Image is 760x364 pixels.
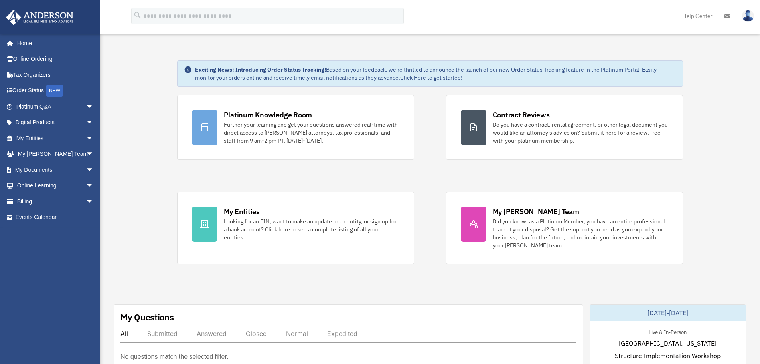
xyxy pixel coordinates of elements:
[224,121,399,145] div: Further your learning and get your questions answered real-time with direct access to [PERSON_NAM...
[120,330,128,338] div: All
[195,66,676,82] div: Based on your feedback, we're thrilled to announce the launch of our new Order Status Tracking fe...
[286,330,308,338] div: Normal
[86,99,102,115] span: arrow_drop_down
[615,351,721,360] span: Structure Implementation Workshop
[493,217,668,249] div: Did you know, as a Platinum Member, you have an entire professional team at your disposal? Get th...
[86,115,102,131] span: arrow_drop_down
[6,99,106,115] a: Platinum Q&Aarrow_drop_down
[493,110,550,120] div: Contract Reviews
[446,192,683,264] a: My [PERSON_NAME] Team Did you know, as a Platinum Member, you have an entire professional team at...
[493,207,579,217] div: My [PERSON_NAME] Team
[6,162,106,178] a: My Documentsarrow_drop_down
[327,330,357,338] div: Expedited
[147,330,178,338] div: Submitted
[6,115,106,131] a: Digital Productsarrow_drop_down
[642,327,693,336] div: Live & In-Person
[4,10,76,25] img: Anderson Advisors Platinum Portal
[6,51,106,67] a: Online Ordering
[6,35,102,51] a: Home
[6,67,106,83] a: Tax Organizers
[619,338,717,348] span: [GEOGRAPHIC_DATA], [US_STATE]
[86,162,102,178] span: arrow_drop_down
[6,146,106,162] a: My [PERSON_NAME] Teamarrow_drop_down
[6,83,106,99] a: Order StatusNEW
[246,330,267,338] div: Closed
[590,305,746,321] div: [DATE]-[DATE]
[224,110,312,120] div: Platinum Knowledge Room
[446,95,683,160] a: Contract Reviews Do you have a contract, rental agreement, or other legal document you would like...
[493,121,668,145] div: Do you have a contract, rental agreement, or other legal document you would like an attorney's ad...
[6,209,106,225] a: Events Calendar
[120,311,174,323] div: My Questions
[6,193,106,209] a: Billingarrow_drop_down
[108,11,117,21] i: menu
[86,193,102,210] span: arrow_drop_down
[177,192,414,264] a: My Entities Looking for an EIN, want to make an update to an entity, or sign up for a bank accoun...
[86,178,102,194] span: arrow_drop_down
[400,74,462,81] a: Click Here to get started!
[108,14,117,21] a: menu
[120,351,228,362] p: No questions match the selected filter.
[197,330,227,338] div: Answered
[86,146,102,163] span: arrow_drop_down
[46,85,63,97] div: NEW
[742,10,754,22] img: User Pic
[224,207,260,217] div: My Entities
[6,130,106,146] a: My Entitiesarrow_drop_down
[224,217,399,241] div: Looking for an EIN, want to make an update to an entity, or sign up for a bank account? Click her...
[133,11,142,20] i: search
[86,130,102,147] span: arrow_drop_down
[177,95,414,160] a: Platinum Knowledge Room Further your learning and get your questions answered real-time with dire...
[195,66,326,73] strong: Exciting News: Introducing Order Status Tracking!
[6,178,106,194] a: Online Learningarrow_drop_down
